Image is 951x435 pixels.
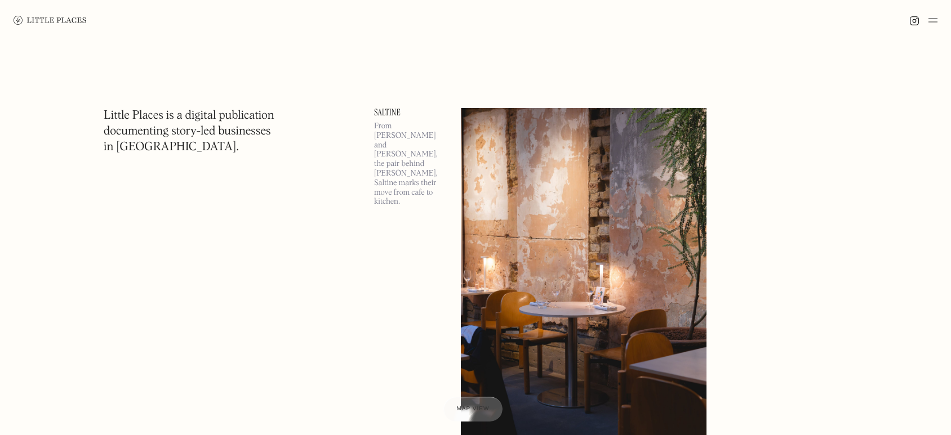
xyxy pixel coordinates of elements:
a: Saltine [374,108,447,117]
p: From [PERSON_NAME] and [PERSON_NAME], the pair behind [PERSON_NAME], Saltine marks their move fro... [374,122,447,207]
a: Map view [443,397,503,421]
h1: Little Places is a digital publication documenting story-led businesses in [GEOGRAPHIC_DATA]. [104,108,274,155]
span: Map view [457,406,490,412]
